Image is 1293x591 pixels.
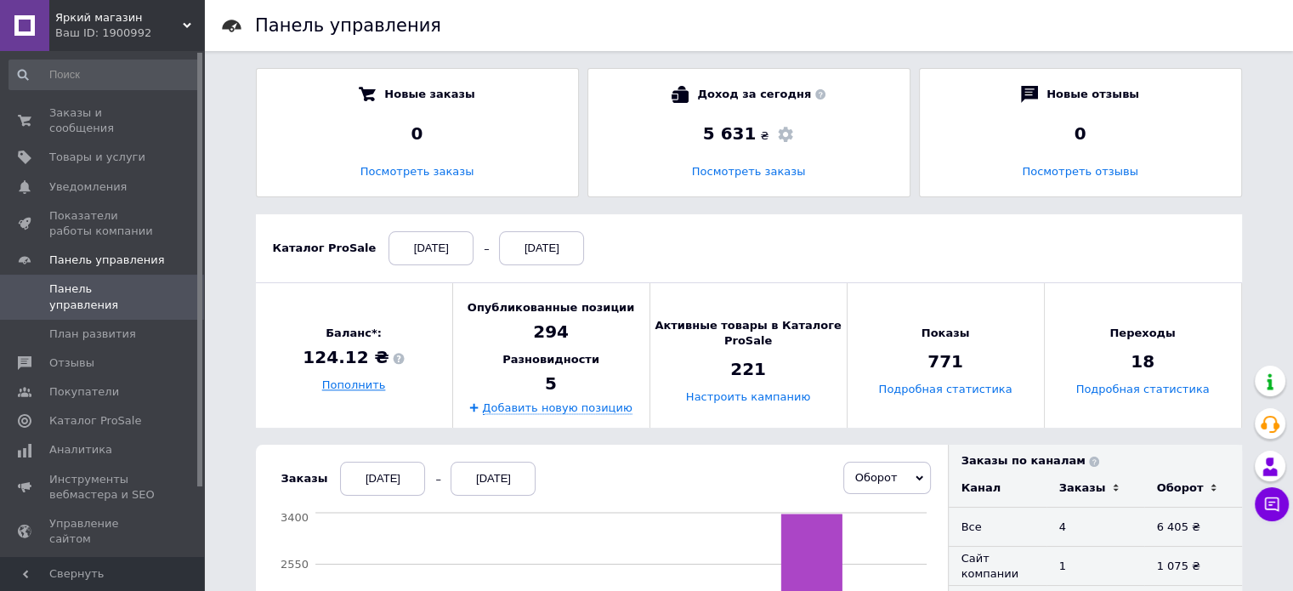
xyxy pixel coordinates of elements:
[692,165,806,178] a: Посмотреть заказы
[384,86,474,103] span: Новые заказы
[502,352,599,367] span: Разновидности
[1059,480,1106,496] div: Заказы
[55,10,183,26] span: Яркий магазин
[49,105,157,136] span: Заказы и сообщения
[703,123,757,144] span: 5 631
[1046,508,1144,547] td: 4
[281,471,328,486] div: Заказы
[922,326,970,341] span: Показы
[1131,350,1154,374] span: 18
[937,122,1224,145] div: 0
[1144,547,1242,586] td: 1 075 ₴
[697,86,825,103] span: Доход за сегодня
[49,442,112,457] span: Аналитика
[468,300,634,315] span: Опубликованные позиции
[49,150,145,165] span: Товары и услуги
[322,379,386,392] a: Пополнить
[1075,384,1209,396] a: Подробная статистика
[388,231,474,265] div: [DATE]
[686,391,810,404] a: Настроить кампанию
[1255,487,1289,521] button: Чат с покупателем
[499,231,584,265] div: [DATE]
[49,516,157,547] span: Управление сайтом
[760,128,768,144] span: ₴
[49,327,136,342] span: План развития
[49,384,119,400] span: Покупатели
[303,326,404,341] span: Баланс*:
[55,26,204,41] div: Ваш ID: 1900992
[949,508,1046,547] td: Все
[303,346,404,370] span: 124.12 ₴
[1157,480,1204,496] div: Оборот
[9,60,201,90] input: Поиск
[1109,326,1175,341] span: Переходы
[49,179,127,195] span: Уведомления
[855,471,898,484] span: Оборот
[545,372,557,395] span: 5
[927,350,963,374] span: 771
[280,558,308,571] tspan: 2550
[878,384,1012,396] a: Подробная статистика
[274,122,561,145] div: 0
[49,253,165,268] span: Панель управления
[1046,86,1139,103] span: Новые отзывы
[49,472,157,503] span: Инструменты вебмастера и SEO
[49,413,141,429] span: Каталог ProSale
[961,453,1242,469] div: Заказы по каналам
[1046,547,1144,586] td: 1
[482,401,632,414] a: Добавить новую позицию
[451,462,536,496] div: [DATE]
[360,165,474,178] a: Посмотреть заказы
[49,355,94,371] span: Отзывы
[1144,508,1242,547] td: 6 405 ₴
[273,241,377,256] div: Каталог ProSale
[255,15,441,36] h1: Панель управления
[650,318,847,349] span: Активные товары в Каталоге ProSale
[949,469,1046,508] td: Канал
[280,511,308,524] tspan: 3400
[49,208,157,239] span: Показатели работы компании
[949,547,1046,586] td: Сайт компании
[49,281,157,312] span: Панель управления
[730,358,766,382] span: 221
[340,462,425,496] div: [DATE]
[1022,165,1137,178] a: Посмотреть отзывы
[533,320,569,344] span: 294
